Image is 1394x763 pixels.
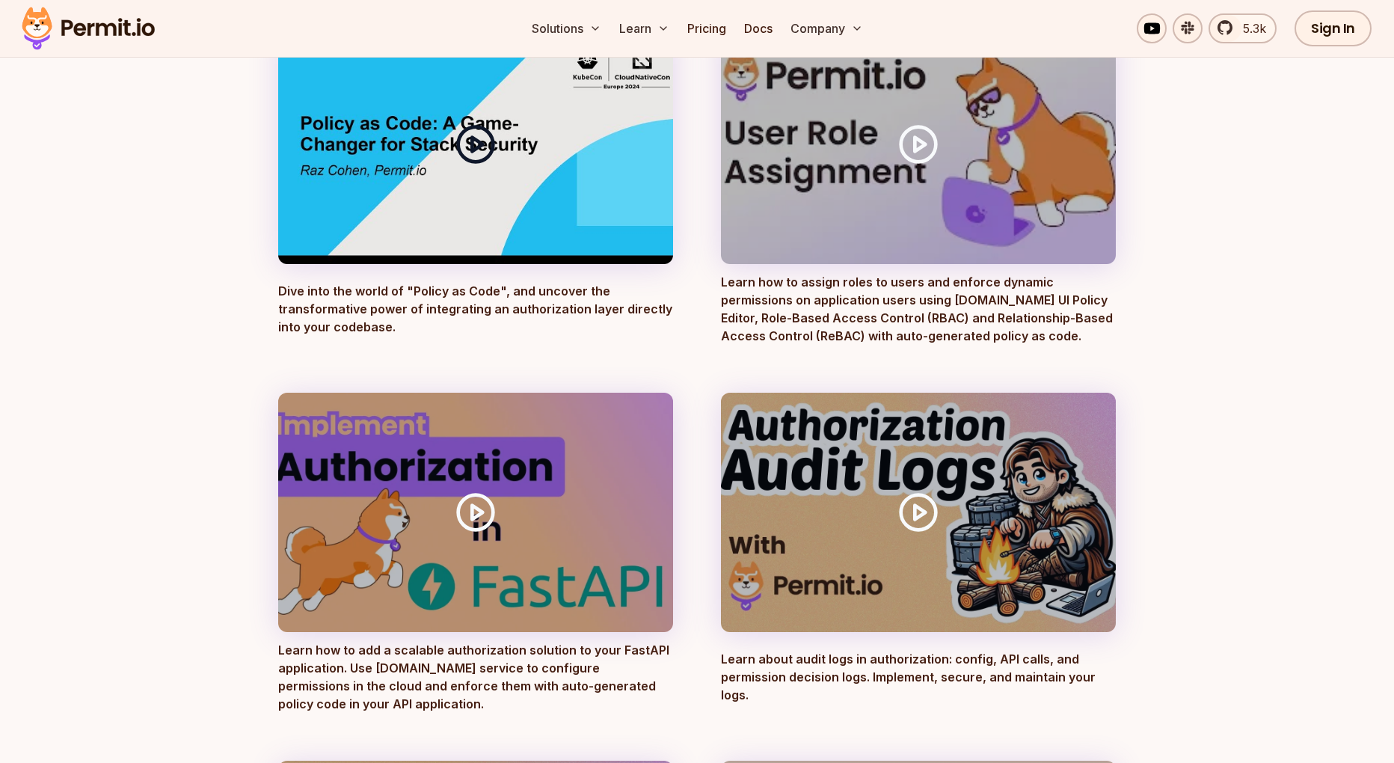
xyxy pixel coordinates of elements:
[1295,10,1372,46] a: Sign In
[681,13,732,43] a: Pricing
[738,13,779,43] a: Docs
[613,13,675,43] button: Learn
[278,641,673,713] p: Learn how to add a scalable authorization solution to your FastAPI application. Use [DOMAIN_NAME]...
[721,650,1116,713] p: Learn about audit logs in authorization: config, API calls, and permission decision logs. Impleme...
[784,13,869,43] button: Company
[721,273,1116,345] p: Learn how to assign roles to users and enforce dynamic permissions on application users using [DO...
[526,13,607,43] button: Solutions
[15,3,162,54] img: Permit logo
[1234,19,1266,37] span: 5.3k
[1209,13,1277,43] a: 5.3k
[278,282,673,345] p: Dive into the world of "Policy as Code", and uncover the transformative power of integrating an a...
